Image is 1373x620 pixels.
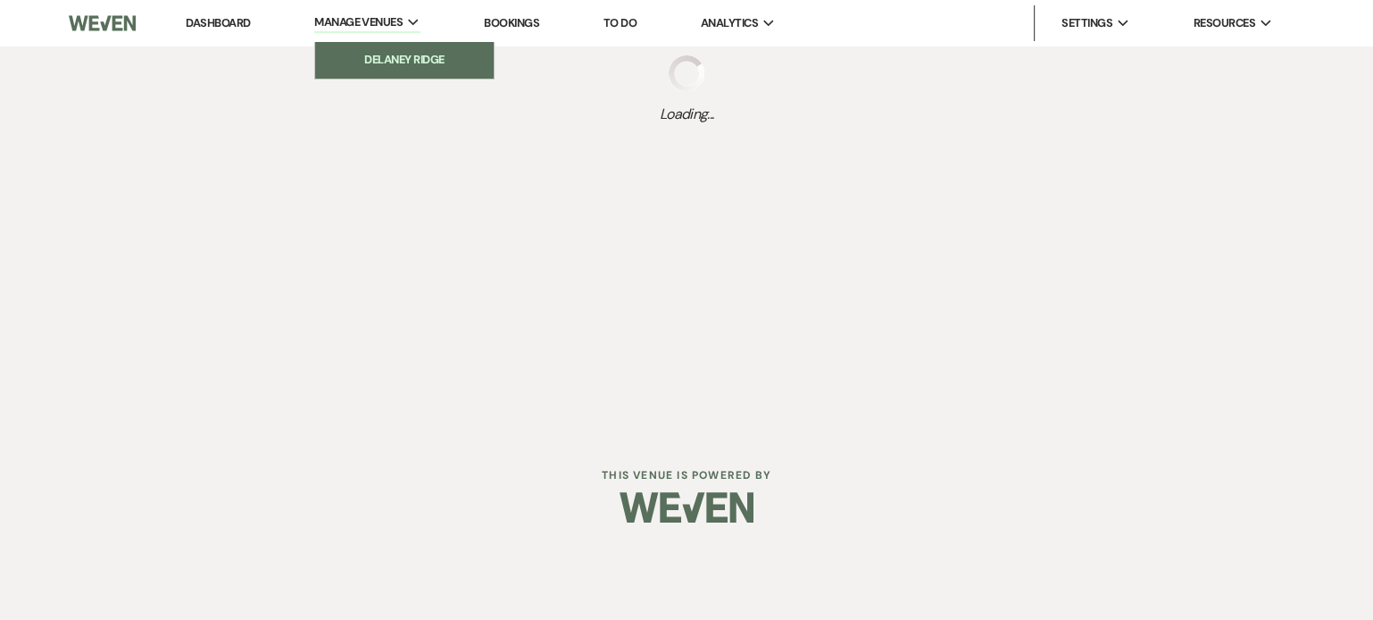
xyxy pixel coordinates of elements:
a: Dashboard [186,15,250,30]
a: Bookings [484,15,539,30]
img: Weven Logo [620,476,753,539]
img: loading spinner [669,55,704,91]
span: Resources [1194,14,1255,32]
a: Delaney Ridge [315,42,494,78]
span: Settings [1061,14,1112,32]
span: Loading... [660,104,714,125]
img: Weven Logo [69,4,136,42]
li: Delaney Ridge [324,51,485,69]
a: To Do [603,15,637,30]
span: Analytics [701,14,758,32]
span: Manage Venues [314,13,403,31]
